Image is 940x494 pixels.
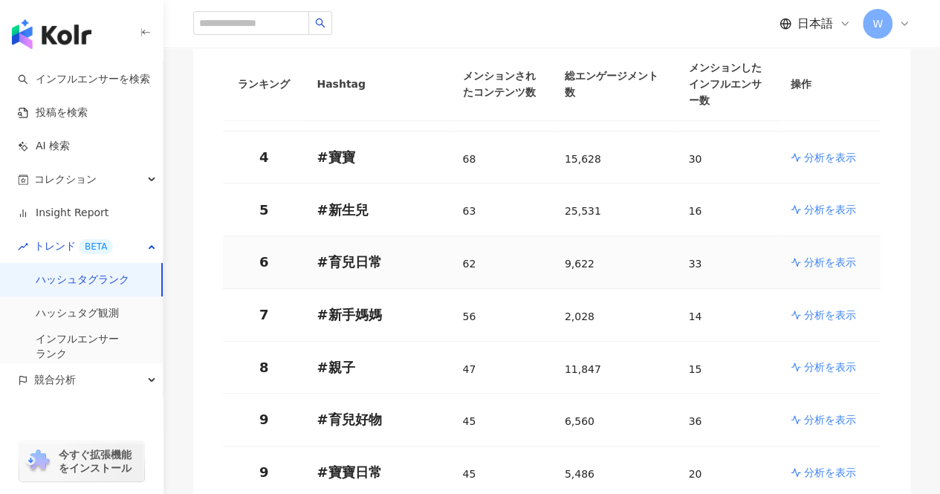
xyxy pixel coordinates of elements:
[872,16,883,32] span: W
[223,48,305,121] th: ランキング
[317,201,438,219] p: # 新生兒
[19,441,144,481] a: chrome extension今すぐ拡張機能をインストール
[804,360,856,374] p: 分析を表示
[317,148,438,166] p: # 寶寶
[235,201,293,219] p: 5
[553,48,677,121] th: 総エンゲージメント数
[235,358,293,377] p: 8
[565,205,601,217] span: 25,531
[462,363,476,375] span: 47
[18,105,88,120] a: 投稿を検索
[317,358,438,377] p: # 親子
[565,258,594,270] span: 9,622
[462,468,476,480] span: 45
[317,463,438,481] p: # 寶寶日常
[804,202,856,217] p: 分析を表示
[317,410,438,429] p: # 育兒好物
[688,468,701,480] span: 20
[235,463,293,481] p: 9
[18,206,108,221] a: Insight Report
[688,415,701,427] span: 36
[565,415,594,427] span: 6,560
[24,449,52,473] img: chrome extension
[462,311,476,322] span: 56
[450,48,552,121] th: メンションされたコンテンツ数
[688,205,701,217] span: 16
[688,311,701,322] span: 14
[36,306,119,321] a: ハッシュタグ観測
[317,305,438,324] p: # 新手媽媽
[34,363,76,397] span: 競合分析
[791,360,869,374] a: 分析を表示
[34,163,97,196] span: コレクション
[305,48,450,121] th: Hashtag
[804,465,856,480] p: 分析を表示
[791,465,869,480] a: 分析を表示
[235,148,293,166] p: 4
[462,415,476,427] span: 45
[791,255,869,270] a: 分析を表示
[235,253,293,271] p: 6
[565,363,601,375] span: 11,847
[36,273,129,287] a: ハッシュタグランク
[315,18,325,28] span: search
[235,410,293,429] p: 9
[688,363,701,375] span: 15
[317,253,438,271] p: # 育兒日常
[36,332,119,361] a: インフルエンサー ランク
[462,205,476,217] span: 63
[79,239,113,254] div: BETA
[804,255,856,270] p: 分析を表示
[18,241,28,252] span: rise
[12,19,91,49] img: logo
[462,258,476,270] span: 62
[59,448,140,475] span: 今すぐ拡張機能をインストール
[18,139,70,154] a: AI 検索
[565,468,594,480] span: 5,486
[804,308,856,322] p: 分析を表示
[18,72,150,87] a: searchインフルエンサーを検索
[688,153,701,165] span: 30
[804,412,856,427] p: 分析を表示
[791,412,869,427] a: 分析を表示
[804,150,856,165] p: 分析を表示
[791,308,869,322] a: 分析を表示
[235,305,293,324] p: 7
[462,153,476,165] span: 68
[797,16,833,32] span: 日本語
[34,230,113,263] span: トレンド
[779,48,881,121] th: 操作
[565,153,601,165] span: 15,628
[676,48,778,121] th: メンションしたインフルエンサー数
[688,258,701,270] span: 33
[791,202,869,217] a: 分析を表示
[791,150,869,165] a: 分析を表示
[565,311,594,322] span: 2,028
